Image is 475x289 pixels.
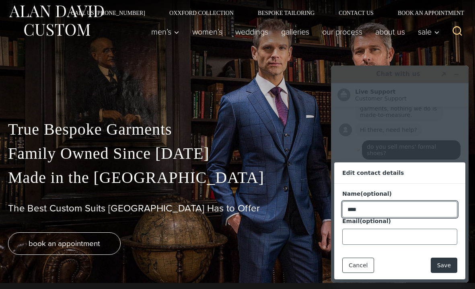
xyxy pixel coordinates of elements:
button: Child menu of Men’s [145,24,186,40]
a: Women’s [186,24,229,40]
button: View Search Form [448,22,467,41]
a: Bespoke Tailoring [246,10,327,16]
a: Our Process [316,24,369,40]
a: Galleries [275,24,316,40]
p: True Bespoke Garments Family Owned Since [DATE] Made in the [GEOGRAPHIC_DATA] [8,117,467,190]
h1: The Best Custom Suits [GEOGRAPHIC_DATA] Has to Offer [8,203,467,214]
button: Child menu of Sale [411,24,444,40]
span: book an appointment [29,238,100,249]
a: weddings [229,24,275,40]
nav: Secondary Navigation [59,10,467,16]
a: book an appointment [8,232,121,255]
img: Alan David Custom [8,3,105,39]
a: Call Us [PHONE_NUMBER] [59,10,157,16]
a: Oxxford Collection [157,10,246,16]
a: Contact Us [327,10,386,16]
iframe: Find more information here [325,59,475,289]
span: Chat [19,6,35,13]
a: Book an Appointment [386,10,467,16]
a: About Us [369,24,411,40]
nav: Primary Navigation [145,24,444,40]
